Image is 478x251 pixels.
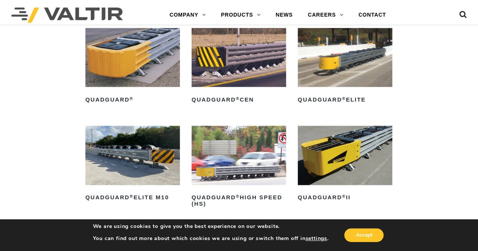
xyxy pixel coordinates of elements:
[93,223,329,230] p: We are using cookies to give you the best experience on our website.
[268,8,300,23] a: NEWS
[342,96,346,101] sup: ®
[11,8,123,23] img: Valtir
[298,94,392,106] h2: QuadGuard Elite
[298,126,392,203] a: QuadGuard®II
[342,194,346,199] sup: ®
[298,28,392,106] a: QuadGuard®Elite
[85,28,180,106] a: QuadGuard®
[85,94,180,106] h2: QuadGuard
[85,192,180,204] h2: QuadGuard Elite M10
[300,8,351,23] a: CAREERS
[236,96,240,101] sup: ®
[162,8,213,23] a: COMPANY
[305,235,327,242] button: settings
[298,192,392,204] h2: QuadGuard II
[93,235,329,242] p: You can find out more about which cookies we are using or switch them off in .
[213,8,268,23] a: PRODUCTS
[192,126,286,209] a: QuadGuard®High Speed (HS)
[192,94,286,106] h2: QuadGuard CEN
[130,194,133,199] sup: ®
[85,126,180,203] a: QuadGuard®Elite M10
[236,194,240,199] sup: ®
[192,192,286,210] h2: QuadGuard High Speed (HS)
[351,8,393,23] a: CONTACT
[344,228,384,242] button: Accept
[192,28,286,106] a: QuadGuard®CEN
[130,96,133,101] sup: ®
